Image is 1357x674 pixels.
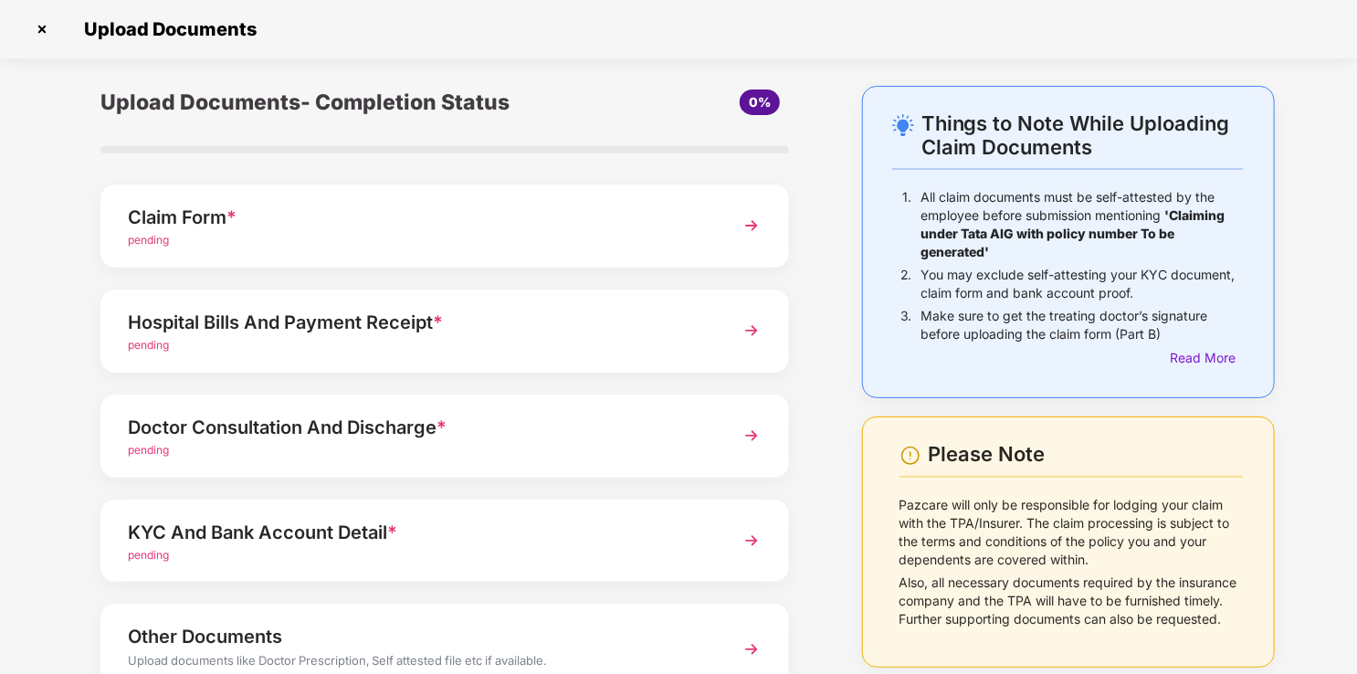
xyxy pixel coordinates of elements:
[921,207,1226,259] b: 'Claiming under Tata AIG with policy number To be generated'
[128,443,169,457] span: pending
[900,307,912,343] p: 3.
[128,622,709,651] div: Other Documents
[928,442,1243,467] div: Please Note
[128,413,709,442] div: Doctor Consultation And Discharge
[921,188,1243,261] p: All claim documents must be self-attested by the employee before submission mentioning
[899,445,921,467] img: svg+xml;base64,PHN2ZyBpZD0iV2FybmluZ18tXzI0eDI0IiBkYXRhLW5hbWU9Ildhcm5pbmcgLSAyNHgyNCIgeG1sbnM9Im...
[128,518,709,547] div: KYC And Bank Account Detail
[892,114,914,136] img: svg+xml;base64,PHN2ZyB4bWxucz0iaHR0cDovL3d3dy53My5vcmcvMjAwMC9zdmciIHdpZHRoPSIyNC4wOTMiIGhlaWdodD...
[900,266,912,302] p: 2.
[27,15,57,44] img: svg+xml;base64,PHN2ZyBpZD0iQ3Jvc3MtMzJ4MzIiIHhtbG5zPSJodHRwOi8vd3d3LnczLm9yZy8yMDAwL3N2ZyIgd2lkdG...
[128,203,709,232] div: Claim Form
[735,633,768,666] img: svg+xml;base64,PHN2ZyBpZD0iTmV4dCIgeG1sbnM9Imh0dHA6Ly93d3cudzMub3JnLzIwMDAvc3ZnIiB3aWR0aD0iMzYiIG...
[128,338,169,352] span: pending
[66,18,266,40] span: Upload Documents
[735,209,768,242] img: svg+xml;base64,PHN2ZyBpZD0iTmV4dCIgeG1sbnM9Imh0dHA6Ly93d3cudzMub3JnLzIwMDAvc3ZnIiB3aWR0aD0iMzYiIG...
[735,314,768,347] img: svg+xml;base64,PHN2ZyBpZD0iTmV4dCIgeG1sbnM9Imh0dHA6Ly93d3cudzMub3JnLzIwMDAvc3ZnIiB3aWR0aD0iMzYiIG...
[899,574,1243,628] p: Also, all necessary documents required by the insurance company and the TPA will have to be furni...
[128,308,709,337] div: Hospital Bills And Payment Receipt
[921,111,1243,159] div: Things to Note While Uploading Claim Documents
[921,307,1243,343] p: Make sure to get the treating doctor’s signature before uploading the claim form (Part B)
[899,496,1243,569] p: Pazcare will only be responsible for lodging your claim with the TPA/Insurer. The claim processin...
[100,86,560,119] div: Upload Documents- Completion Status
[921,266,1243,302] p: You may exclude self-attesting your KYC document, claim form and bank account proof.
[128,233,169,247] span: pending
[735,419,768,452] img: svg+xml;base64,PHN2ZyBpZD0iTmV4dCIgeG1sbnM9Imh0dHA6Ly93d3cudzMub3JnLzIwMDAvc3ZnIiB3aWR0aD0iMzYiIG...
[1170,348,1243,368] div: Read More
[128,548,169,562] span: pending
[749,94,771,110] span: 0%
[735,524,768,557] img: svg+xml;base64,PHN2ZyBpZD0iTmV4dCIgeG1sbnM9Imh0dHA6Ly93d3cudzMub3JnLzIwMDAvc3ZnIiB3aWR0aD0iMzYiIG...
[903,188,912,261] p: 1.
